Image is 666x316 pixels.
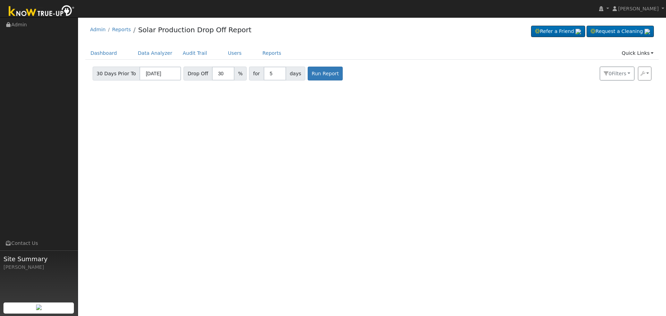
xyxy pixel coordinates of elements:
span: days [286,67,305,80]
img: Know True-Up [5,4,78,19]
a: Quick Links [616,47,659,60]
span: [PERSON_NAME] [618,6,659,11]
img: retrieve [575,29,581,34]
a: Admin [90,27,106,32]
a: Reports [112,27,131,32]
a: Refer a Friend [531,26,585,37]
img: retrieve [36,305,42,310]
a: Data Analyzer [133,47,178,60]
span: for [249,67,264,80]
span: s [624,71,626,76]
a: Audit Trail [178,47,212,60]
button: Run Report [308,67,343,80]
img: retrieve [644,29,650,34]
a: Request a Cleaning [587,26,654,37]
a: Solar Production Drop Off Report [138,26,251,34]
button: 0Filters [600,67,634,80]
span: Drop Off [183,67,212,80]
span: % [234,67,247,80]
a: Dashboard [85,47,122,60]
span: 30 Days Prior To [93,67,140,80]
a: Reports [257,47,287,60]
div: [PERSON_NAME] [3,264,74,271]
a: Users [223,47,247,60]
span: Site Summary [3,254,74,264]
span: Filter [612,71,626,76]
